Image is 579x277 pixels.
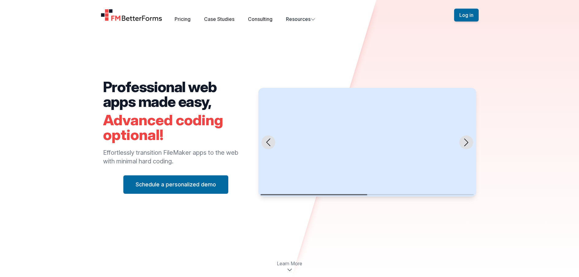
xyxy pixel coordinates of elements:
[103,113,249,142] h2: Advanced coding optional!
[103,148,249,166] p: Effortlessly transition FileMaker apps to the web with minimal hard coding.
[103,80,249,109] h2: Professional web apps made easy,
[123,175,228,194] button: Schedule a personalized demo
[258,88,476,197] swiper-slide: 1 / 2
[286,15,315,23] button: Resources
[175,16,191,22] a: Pricing
[277,260,302,267] span: Learn More
[454,9,479,21] button: Log in
[101,9,163,21] a: Home
[204,16,234,22] a: Case Studies
[248,16,272,22] a: Consulting
[93,7,486,23] nav: Global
